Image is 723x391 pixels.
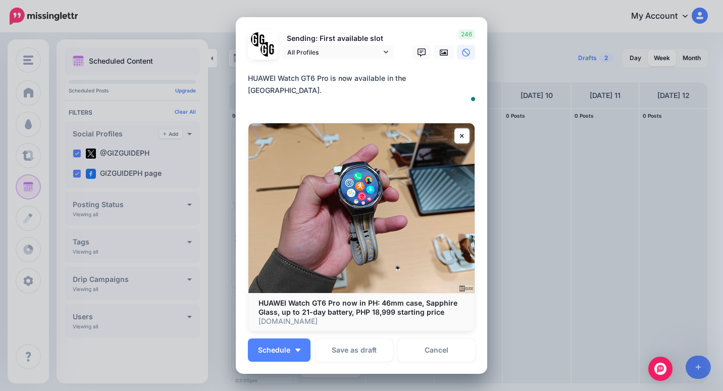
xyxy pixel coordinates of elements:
[648,357,673,381] div: Open Intercom Messenger
[258,347,290,354] span: Schedule
[248,72,480,121] div: HUAWEI Watch GT6 Pro is now available in the [GEOGRAPHIC_DATA]. Read here:
[248,338,311,362] button: Schedule
[259,317,464,326] p: [DOMAIN_NAME]
[261,42,275,57] img: JT5sWCfR-79925.png
[458,29,475,39] span: 246
[248,72,480,109] textarea: To enrich screen reader interactions, please activate Accessibility in Grammarly extension settings
[259,299,457,316] b: HUAWEI Watch GT6 Pro now in PH: 46mm case, Sapphire Glass, up to 21-day battery, PHP 18,999 start...
[316,338,393,362] button: Save as draft
[282,33,393,44] p: Sending: First available slot
[287,47,381,58] span: All Profiles
[295,349,300,352] img: arrow-down-white.png
[398,338,475,362] a: Cancel
[282,45,393,60] a: All Profiles
[248,123,475,293] img: HUAWEI Watch GT6 Pro now in PH: 46mm case, Sapphire Glass, up to 21-day battery, PHP 18,999 start...
[251,32,266,47] img: 353459792_649996473822713_4483302954317148903_n-bsa138318.png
